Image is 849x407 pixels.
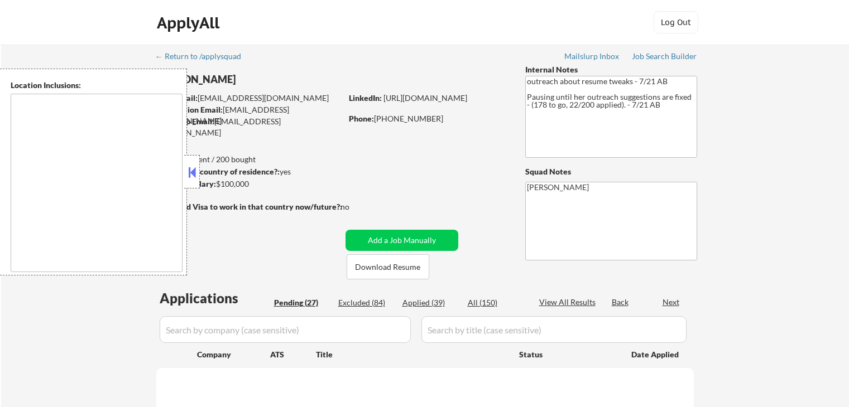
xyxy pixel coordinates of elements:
div: Pending (27) [274,297,330,308]
button: Download Resume [347,254,429,279]
div: Location Inclusions: [11,80,183,91]
div: Mailslurp Inbox [564,52,620,60]
strong: Will need Visa to work in that country now/future?: [156,202,342,211]
div: Back [612,297,630,308]
div: Internal Notes [525,64,697,75]
div: Squad Notes [525,166,697,177]
div: [PHONE_NUMBER] [349,113,507,124]
button: Add a Job Manually [346,230,458,251]
a: ← Return to /applysquad [155,52,252,63]
strong: Phone: [349,114,374,123]
div: ApplyAll [157,13,223,32]
div: [EMAIL_ADDRESS][DOMAIN_NAME] [157,93,342,104]
div: [EMAIL_ADDRESS][DOMAIN_NAME] [157,104,342,126]
div: $100,000 [156,178,342,190]
div: no [340,201,372,212]
div: All (150) [468,297,524,308]
div: Status [519,344,615,364]
button: Log Out [654,11,698,33]
div: ← Return to /applysquad [155,52,252,60]
strong: Can work in country of residence?: [156,167,280,176]
div: Title [316,349,509,360]
div: yes [156,166,338,177]
div: Applied (39) [402,297,458,308]
div: 39 sent / 200 bought [156,154,342,165]
div: ATS [270,349,316,360]
div: Company [197,349,270,360]
div: Applications [160,292,270,305]
div: Next [663,297,680,308]
a: Mailslurp Inbox [564,52,620,63]
div: Job Search Builder [632,52,697,60]
div: [PERSON_NAME] [156,72,386,86]
div: Excluded (84) [338,297,394,308]
input: Search by title (case sensitive) [421,316,687,343]
div: [EMAIL_ADDRESS][DOMAIN_NAME] [156,116,342,138]
input: Search by company (case sensitive) [160,316,411,343]
div: View All Results [539,297,599,308]
div: Date Applied [631,349,680,360]
strong: LinkedIn: [349,93,382,103]
a: [URL][DOMAIN_NAME] [383,93,467,103]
